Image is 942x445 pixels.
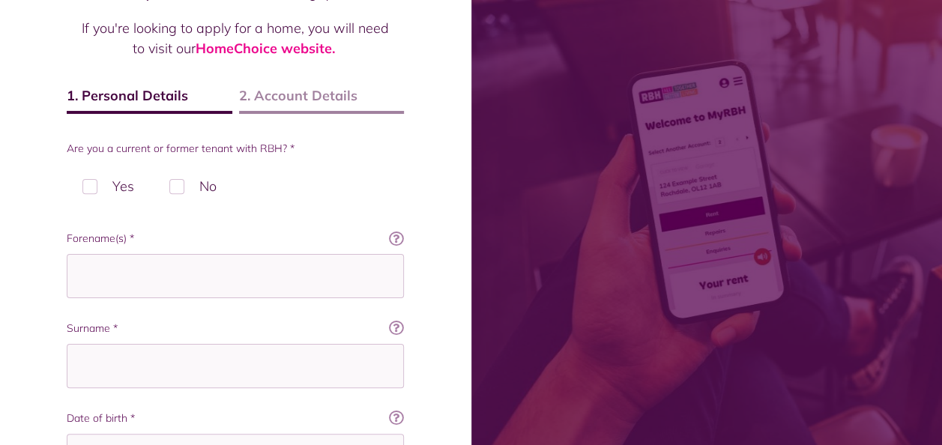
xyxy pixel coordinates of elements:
[67,164,150,208] label: Yes
[196,40,335,57] a: HomeChoice website.
[154,164,232,208] label: No
[67,411,404,426] label: Date of birth *
[67,231,404,246] label: Forename(s) *
[67,321,404,336] label: Surname *
[67,141,404,157] label: Are you a current or former tenant with RBH? *
[82,18,389,58] p: If you're looking to apply for a home, you will need to visit our
[239,85,405,114] span: 2. Account Details
[67,85,232,114] span: 1. Personal Details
